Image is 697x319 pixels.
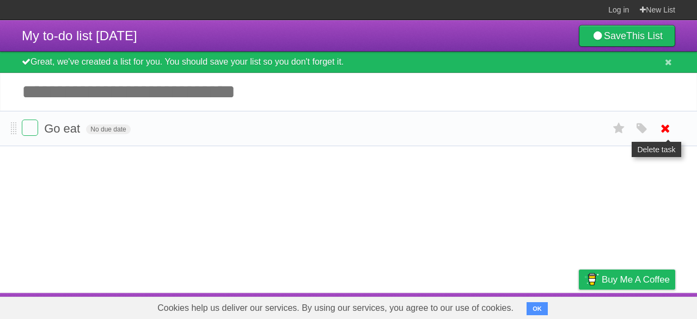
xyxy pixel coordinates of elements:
a: Terms [528,296,552,316]
span: No due date [86,124,130,134]
label: Star task [609,120,629,137]
a: Developers [470,296,514,316]
b: This List [626,30,663,41]
label: Done [22,120,38,136]
a: Buy me a coffee [579,270,675,290]
span: My to-do list [DATE] [22,28,137,43]
a: About [434,296,457,316]
span: Go eat [44,122,83,135]
a: Privacy [565,296,593,316]
span: Cookies help us deliver our services. By using our services, you agree to our use of cookies. [146,297,524,319]
a: SaveThis List [579,25,675,47]
button: OK [527,302,548,315]
span: Buy me a coffee [602,270,670,289]
img: Buy me a coffee [584,270,599,289]
a: Suggest a feature [607,296,675,316]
